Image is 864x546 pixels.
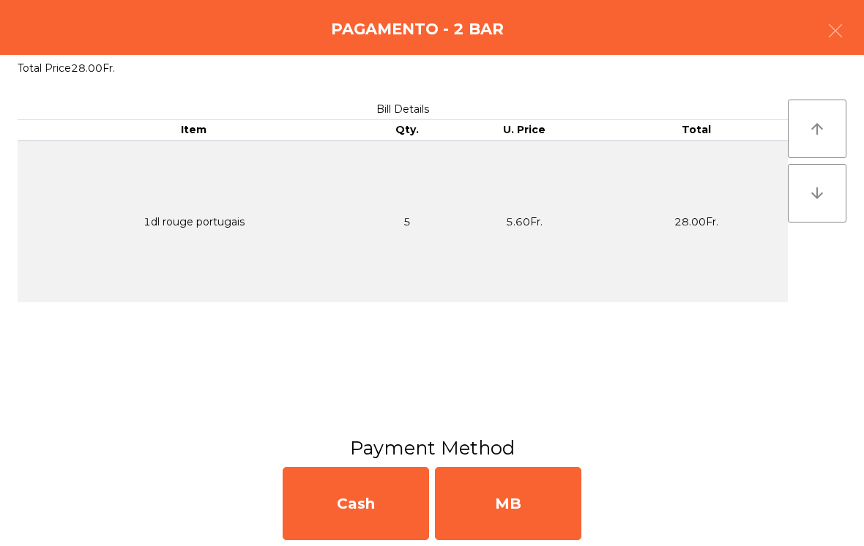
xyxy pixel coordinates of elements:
td: 1dl rouge portugais [18,141,370,302]
h3: Payment Method [11,435,853,461]
th: Item [18,120,370,141]
i: arrow_upward [808,120,826,138]
td: 5.60Fr. [444,141,605,302]
span: 28.00Fr. [71,61,115,75]
div: Cash [283,467,429,540]
button: arrow_upward [788,100,846,158]
span: Total Price [18,61,71,75]
h4: Pagamento - 2 BAR [331,18,504,40]
th: U. Price [444,120,605,141]
button: arrow_downward [788,164,846,222]
td: 28.00Fr. [605,141,788,302]
span: Bill Details [376,102,429,116]
div: MB [435,467,581,540]
td: 5 [370,141,444,302]
i: arrow_downward [808,184,826,202]
th: Total [605,120,788,141]
th: Qty. [370,120,444,141]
